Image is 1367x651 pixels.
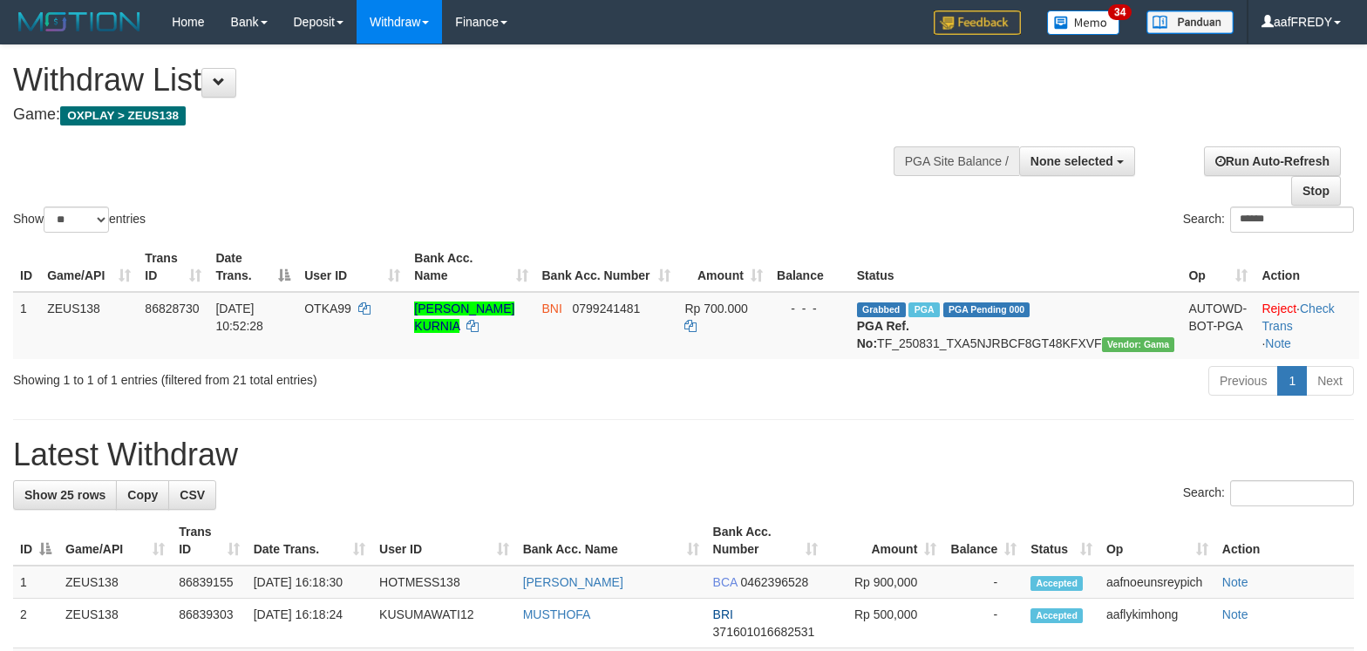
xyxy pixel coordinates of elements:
th: Trans ID: activate to sort column ascending [172,516,246,566]
th: Game/API: activate to sort column ascending [40,242,138,292]
th: Balance: activate to sort column ascending [943,516,1024,566]
label: Search: [1183,207,1354,233]
th: Action [1215,516,1354,566]
a: Note [1265,336,1291,350]
span: None selected [1030,154,1113,168]
span: Copy 0462396528 to clipboard [740,575,808,589]
button: None selected [1019,146,1135,176]
th: User ID: activate to sort column ascending [372,516,516,566]
h1: Withdraw List [13,63,894,98]
h1: Latest Withdraw [13,437,1354,472]
th: Amount: activate to sort column ascending [825,516,943,566]
td: AUTOWD-BOT-PGA [1181,292,1255,359]
span: [DATE] 10:52:28 [215,302,263,333]
span: Show 25 rows [24,488,105,502]
span: Copy [127,488,158,502]
th: User ID: activate to sort column ascending [297,242,407,292]
a: CSV [168,480,216,510]
th: Date Trans.: activate to sort column descending [208,242,297,292]
img: Feedback.jpg [934,10,1021,35]
label: Show entries [13,207,146,233]
td: ZEUS138 [40,292,138,359]
span: Accepted [1030,576,1083,591]
span: Copy 371601016682531 to clipboard [713,625,815,639]
span: 86828730 [145,302,199,315]
input: Search: [1230,480,1354,506]
th: Date Trans.: activate to sort column ascending [247,516,372,566]
a: Note [1222,607,1248,621]
th: Status: activate to sort column ascending [1024,516,1099,566]
th: Trans ID: activate to sort column ascending [138,242,208,292]
th: Op: activate to sort column ascending [1181,242,1255,292]
span: BCA [713,575,738,589]
th: Status [850,242,1182,292]
td: Rp 900,000 [825,566,943,599]
a: Copy [116,480,169,510]
td: - [943,599,1024,648]
span: Marked by aafsreyleap [908,302,939,317]
th: Balance [770,242,850,292]
span: Copy 0799241481 to clipboard [573,302,641,315]
td: Rp 500,000 [825,599,943,648]
a: Note [1222,575,1248,589]
td: ZEUS138 [58,566,172,599]
span: Grabbed [857,302,906,317]
td: 86839155 [172,566,246,599]
label: Search: [1183,480,1354,506]
td: [DATE] 16:18:24 [247,599,372,648]
a: Next [1306,366,1354,396]
span: OTKA99 [304,302,351,315]
th: Action [1255,242,1359,292]
div: PGA Site Balance / [894,146,1019,176]
td: 1 [13,566,58,599]
td: ZEUS138 [58,599,172,648]
th: ID: activate to sort column descending [13,516,58,566]
td: - [943,566,1024,599]
a: [PERSON_NAME] KURNIA [414,302,514,333]
a: Stop [1291,176,1341,206]
td: HOTMESS138 [372,566,516,599]
select: Showentries [44,207,109,233]
th: Bank Acc. Number: activate to sort column ascending [706,516,826,566]
img: Button%20Memo.svg [1047,10,1120,35]
td: 1 [13,292,40,359]
input: Search: [1230,207,1354,233]
span: CSV [180,488,205,502]
span: PGA Pending [943,302,1030,317]
th: Bank Acc. Name: activate to sort column ascending [407,242,534,292]
a: MUSTHOFA [523,607,591,621]
a: Check Trans [1262,302,1334,333]
th: Bank Acc. Number: activate to sort column ascending [535,242,678,292]
th: Game/API: activate to sort column ascending [58,516,172,566]
th: ID [13,242,40,292]
h4: Game: [13,106,894,124]
th: Amount: activate to sort column ascending [677,242,770,292]
a: Previous [1208,366,1278,396]
div: - - - [777,300,843,317]
td: aaflykimhong [1099,599,1215,648]
td: KUSUMAWATI12 [372,599,516,648]
span: Vendor URL: https://trx31.1velocity.biz [1102,337,1175,352]
span: Accepted [1030,608,1083,623]
td: · · [1255,292,1359,359]
a: Reject [1262,302,1296,315]
img: panduan.png [1146,10,1234,34]
a: 1 [1277,366,1307,396]
a: Run Auto-Refresh [1204,146,1341,176]
td: 86839303 [172,599,246,648]
span: BNI [542,302,562,315]
td: TF_250831_TXA5NJRBCF8GT48KFXVF [850,292,1182,359]
td: [DATE] 16:18:30 [247,566,372,599]
div: Showing 1 to 1 of 1 entries (filtered from 21 total entries) [13,364,556,389]
td: aafnoeunsreypich [1099,566,1215,599]
a: [PERSON_NAME] [523,575,623,589]
span: BRI [713,607,733,621]
b: PGA Ref. No: [857,319,909,350]
span: OXPLAY > ZEUS138 [60,106,186,125]
span: 34 [1108,4,1132,20]
a: Show 25 rows [13,480,117,510]
img: MOTION_logo.png [13,9,146,35]
th: Op: activate to sort column ascending [1099,516,1215,566]
th: Bank Acc. Name: activate to sort column ascending [516,516,706,566]
span: Rp 700.000 [684,302,747,315]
